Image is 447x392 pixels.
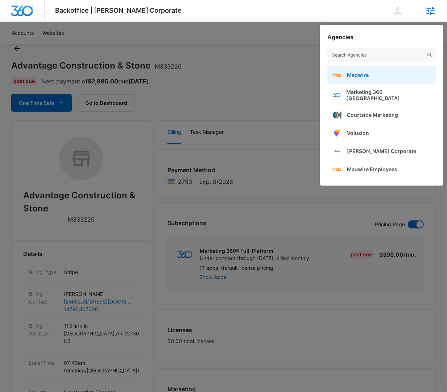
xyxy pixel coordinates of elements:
span: Volusion [347,130,369,136]
div: Domain: [DOMAIN_NAME] [19,19,80,25]
div: v 4.0.25 [20,12,36,17]
img: logo_orange.svg [12,12,17,17]
div: Domain Overview [28,43,65,48]
span: [PERSON_NAME] Corporate [347,148,416,154]
a: Volusion [327,124,436,142]
a: Marketing 360 [GEOGRAPHIC_DATA] [327,84,436,106]
a: Madwire [327,66,436,84]
input: Search Agencies [327,48,436,62]
img: tab_keywords_by_traffic_grey.svg [72,42,78,48]
div: Keywords by Traffic [80,43,122,48]
span: Marketing 360 [GEOGRAPHIC_DATA] [346,89,431,101]
a: [PERSON_NAME] Corporate [327,142,436,160]
img: website_grey.svg [12,19,17,25]
h2: Agencies [327,34,353,41]
span: Madwire Employees [347,166,397,172]
a: Courtside Marketing [327,106,436,124]
span: Backoffice | [PERSON_NAME] Corporate [55,7,182,14]
span: Courtside Marketing [347,112,398,118]
a: Madwire Employees [327,160,436,178]
img: tab_domain_overview_orange.svg [20,42,25,48]
span: Madwire [347,72,369,78]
